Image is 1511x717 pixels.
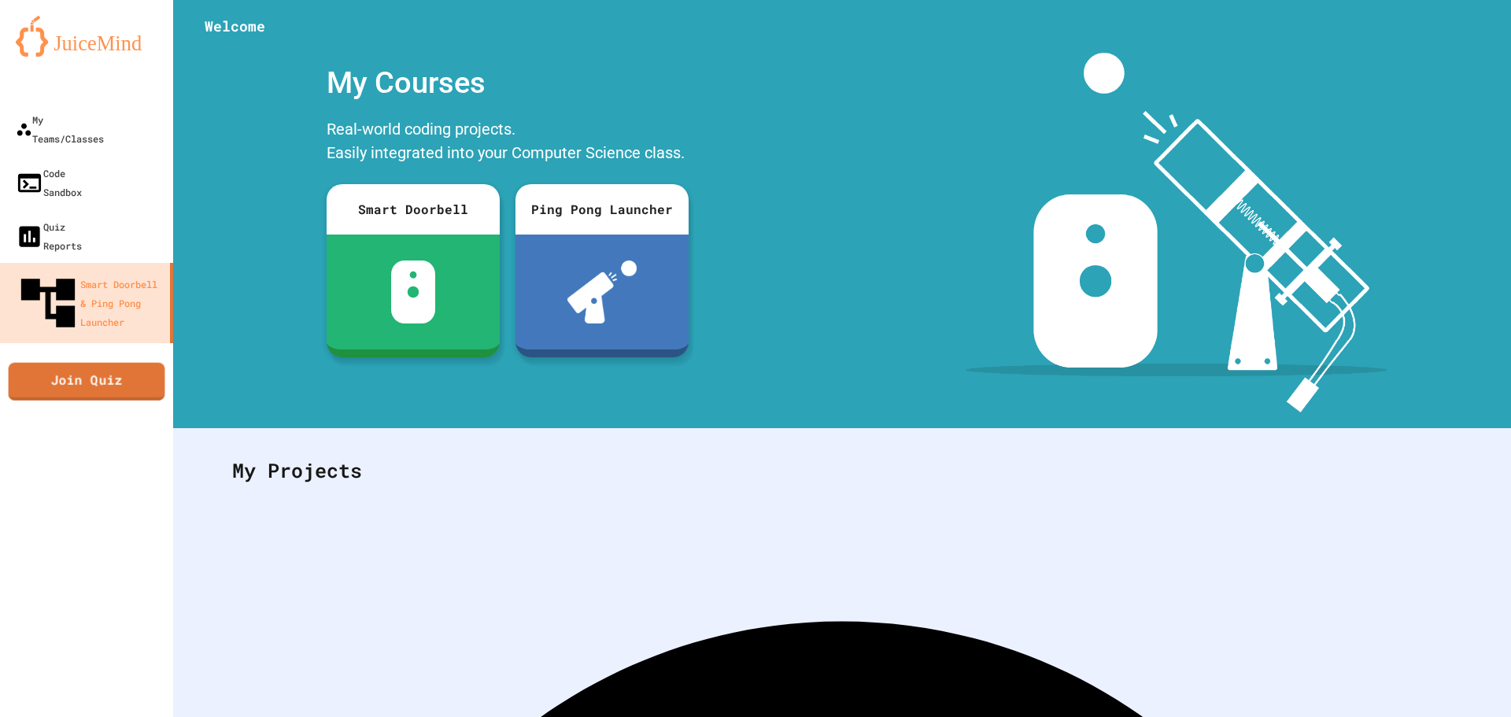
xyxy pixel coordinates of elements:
div: Smart Doorbell & Ping Pong Launcher [16,271,164,335]
div: Smart Doorbell [327,184,500,235]
div: Code Sandbox [16,164,82,201]
div: Quiz Reports [16,217,82,255]
img: banner-image-my-projects.png [966,53,1387,412]
div: My Courses [319,53,696,113]
img: ppl-with-ball.png [567,261,637,323]
div: Ping Pong Launcher [515,184,689,235]
div: My Projects [216,440,1468,501]
img: logo-orange.svg [16,16,157,57]
div: My Teams/Classes [16,110,104,148]
a: Join Quiz [9,362,165,400]
div: Real-world coding projects. Easily integrated into your Computer Science class. [319,113,696,172]
img: sdb-white.svg [391,261,436,323]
